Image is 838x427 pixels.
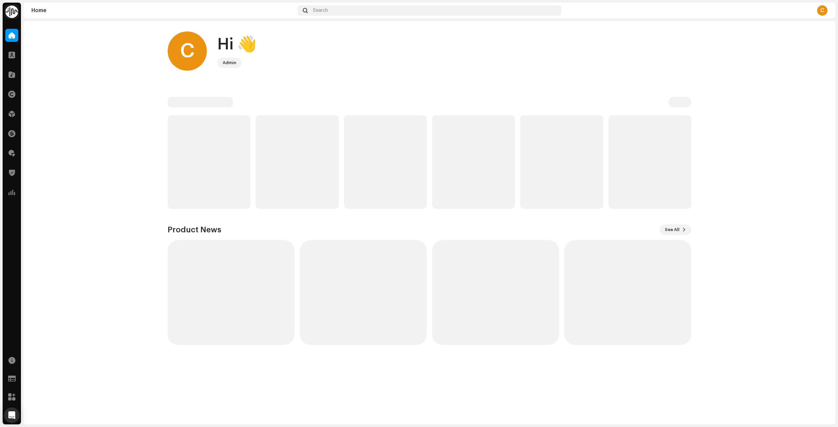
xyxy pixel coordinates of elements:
[660,224,691,235] button: See All
[217,34,257,55] div: Hi 👋
[168,31,207,71] div: C
[168,224,221,235] h3: Product News
[223,59,236,67] div: Admin
[5,5,18,18] img: 0f74c21f-6d1c-4dbc-9196-dbddad53419e
[665,223,680,236] span: See All
[4,407,20,423] div: Open Intercom Messenger
[817,5,828,16] div: C
[31,8,295,13] div: Home
[313,8,328,13] span: Search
